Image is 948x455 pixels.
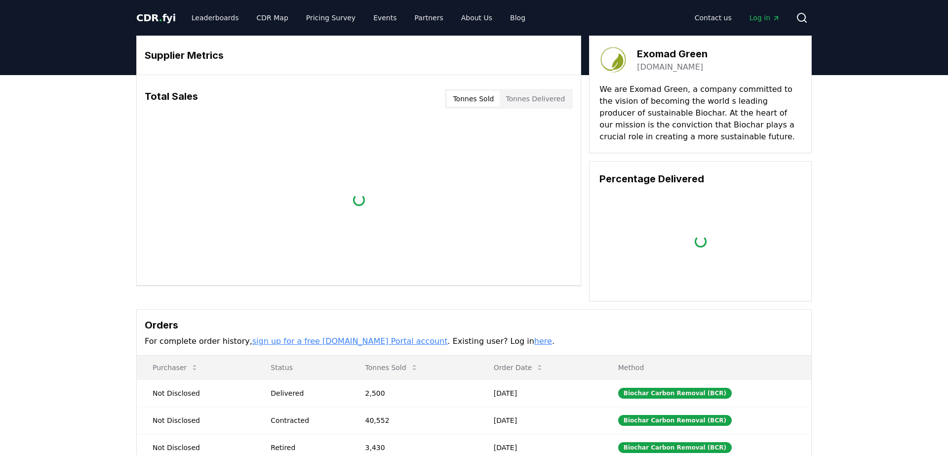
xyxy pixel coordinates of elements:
[350,407,478,434] td: 40,552
[502,9,533,27] a: Blog
[695,236,707,248] div: loading
[637,61,703,73] a: [DOMAIN_NAME]
[263,363,341,372] p: Status
[353,194,365,206] div: loading
[407,9,451,27] a: Partners
[687,9,788,27] nav: Main
[742,9,788,27] a: Log in
[271,443,341,453] div: Retired
[252,336,448,346] a: sign up for a free [DOMAIN_NAME] Portal account
[145,48,573,63] h3: Supplier Metrics
[137,379,255,407] td: Not Disclosed
[750,13,780,23] span: Log in
[184,9,247,27] a: Leaderboards
[145,358,206,377] button: Purchaser
[599,83,801,143] p: We are Exomad Green, a company committed to the vision of becoming the world s leading producer o...
[298,9,363,27] a: Pricing Survey
[357,358,426,377] button: Tonnes Sold
[137,407,255,434] td: Not Disclosed
[618,388,732,399] div: Biochar Carbon Removal (BCR)
[618,415,732,426] div: Biochar Carbon Removal (BCR)
[486,358,552,377] button: Order Date
[534,336,552,346] a: here
[136,12,176,24] span: CDR fyi
[145,335,803,347] p: For complete order history, . Existing user? Log in .
[618,442,732,453] div: Biochar Carbon Removal (BCR)
[271,415,341,425] div: Contracted
[136,11,176,25] a: CDR.fyi
[145,89,198,109] h3: Total Sales
[249,9,296,27] a: CDR Map
[453,9,500,27] a: About Us
[599,46,627,74] img: Exomad Green-logo
[500,91,571,107] button: Tonnes Delivered
[599,171,801,186] h3: Percentage Delivered
[365,9,404,27] a: Events
[687,9,740,27] a: Contact us
[610,363,803,372] p: Method
[478,407,602,434] td: [DATE]
[145,318,803,332] h3: Orders
[447,91,500,107] button: Tonnes Sold
[184,9,533,27] nav: Main
[478,379,602,407] td: [DATE]
[350,379,478,407] td: 2,500
[159,12,162,24] span: .
[271,388,341,398] div: Delivered
[637,46,708,61] h3: Exomad Green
